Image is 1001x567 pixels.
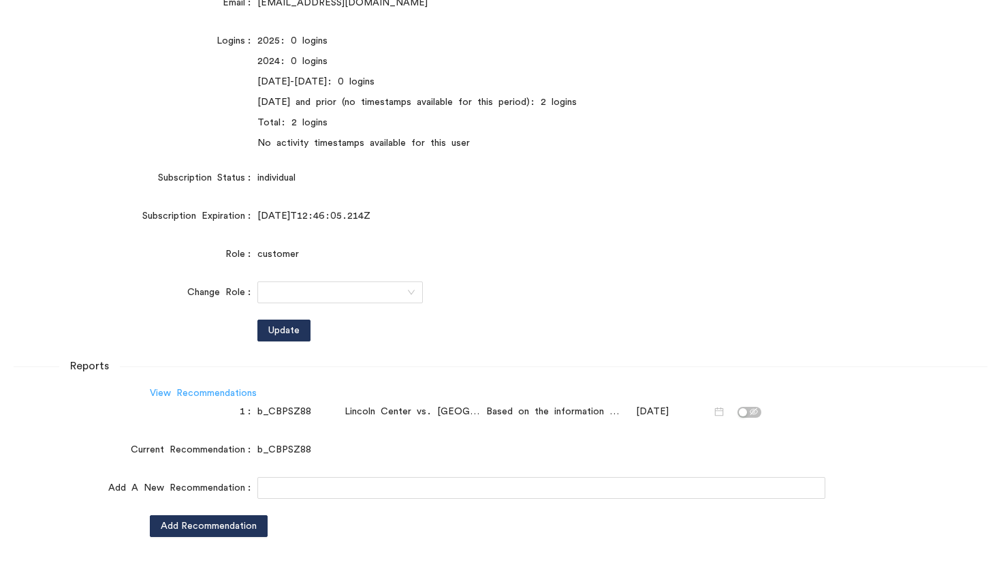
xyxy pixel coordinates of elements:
[217,30,257,52] label: Logins
[257,209,825,224] div: [DATE]T12:46:05.214Z
[187,281,257,303] label: Change Role
[486,404,622,419] div: Based on the information you provided, the optimal choice is to join University of [US_STATE] Blu...
[345,404,481,419] div: Lincoln Center vs. [GEOGRAPHIC_DATA][US_STATE] 2021
[59,358,120,375] span: Reports
[257,33,825,48] div: 2025: 0 logins
[257,170,825,185] div: individual
[268,323,300,338] span: Update
[150,515,268,537] button: Add Recommendation
[750,408,758,416] span: eye-invisible
[161,519,257,534] span: Add Recommendation
[257,442,825,457] div: b_CBPSZ88
[131,439,257,461] label: Current Recommendation
[257,247,825,262] div: customer
[257,115,825,130] div: Total: 2 logins
[257,136,825,151] div: No activity timestamps available for this user
[636,404,712,419] input: 04/27/2021
[257,95,825,110] div: [DATE] and prior (no timestamps available for this period): 2 logins
[150,388,257,398] a: View Recommendations
[225,243,257,265] label: Role
[257,404,339,419] div: b_CBPSZ88
[158,167,257,189] label: Subscription Status
[257,320,311,341] button: Update
[142,205,257,227] label: Subscription Expiration
[257,74,825,89] div: [DATE]-[DATE]: 0 logins
[108,477,257,499] label: Add A New Recommendation
[257,54,825,69] div: 2024: 0 logins
[240,401,257,423] label: 1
